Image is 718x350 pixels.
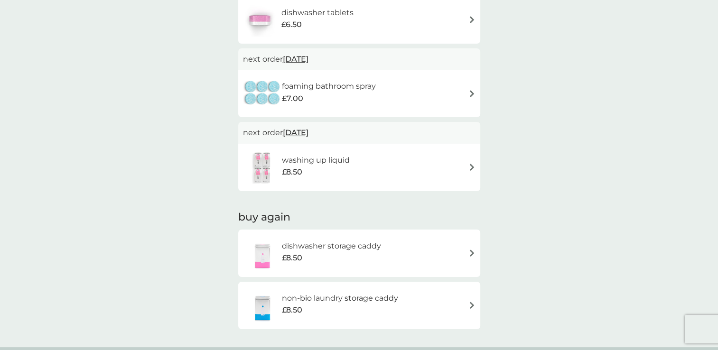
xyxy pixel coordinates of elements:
[468,16,476,23] img: arrow right
[281,18,302,31] span: £6.50
[243,53,476,65] p: next order
[243,77,282,110] img: foaming bathroom spray
[243,289,282,322] img: non-bio laundry storage caddy
[468,90,476,97] img: arrow right
[282,304,302,316] span: £8.50
[282,166,302,178] span: £8.50
[238,210,480,225] h2: buy again
[283,123,308,142] span: [DATE]
[243,151,282,184] img: washing up liquid
[282,240,381,252] h6: dishwasher storage caddy
[282,80,376,92] h6: foaming bathroom spray
[282,292,398,304] h6: non-bio laundry storage caddy
[281,7,354,19] h6: dishwasher tablets
[282,154,350,166] h6: washing up liquid
[282,252,302,264] span: £8.50
[468,302,476,309] img: arrow right
[243,3,276,37] img: dishwasher tablets
[282,92,303,105] span: £7.00
[468,164,476,171] img: arrow right
[468,249,476,257] img: arrow right
[243,127,476,139] p: next order
[243,237,282,270] img: dishwasher storage caddy
[283,50,308,68] span: [DATE]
